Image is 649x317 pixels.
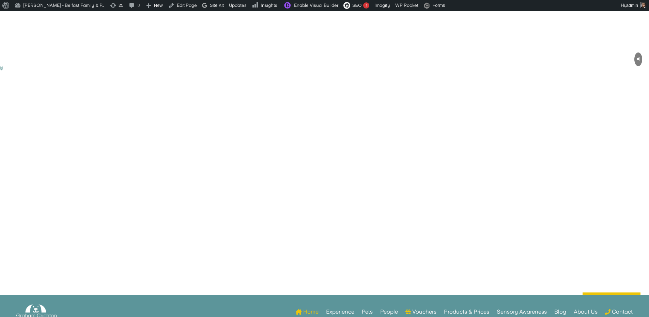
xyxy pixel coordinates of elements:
span: SEO [352,3,361,8]
a: Get in touch [583,292,640,308]
span: Site Kit [210,3,224,8]
span: admin [626,3,638,8]
div: ! [363,2,369,9]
